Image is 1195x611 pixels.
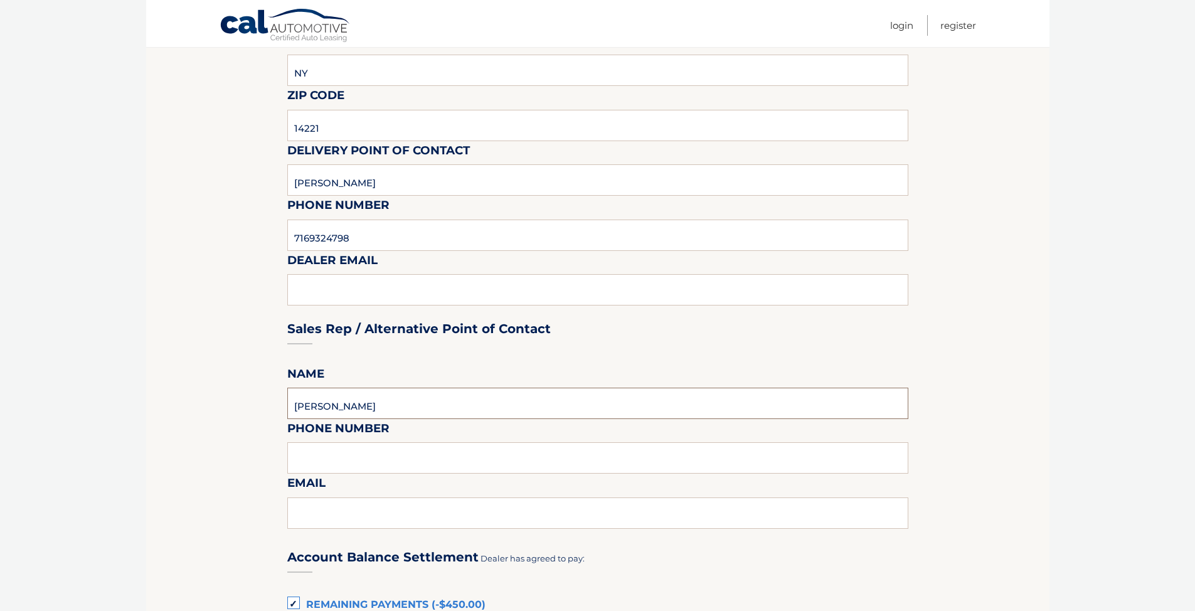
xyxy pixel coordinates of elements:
[287,419,390,442] label: Phone Number
[481,553,585,563] span: Dealer has agreed to pay:
[287,196,390,219] label: Phone Number
[940,15,976,36] a: Register
[287,86,344,109] label: Zip Code
[287,141,470,164] label: Delivery Point of Contact
[287,251,378,274] label: Dealer Email
[287,474,326,497] label: Email
[287,321,551,337] h3: Sales Rep / Alternative Point of Contact
[220,8,351,45] a: Cal Automotive
[287,364,324,388] label: Name
[890,15,913,36] a: Login
[287,550,479,565] h3: Account Balance Settlement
